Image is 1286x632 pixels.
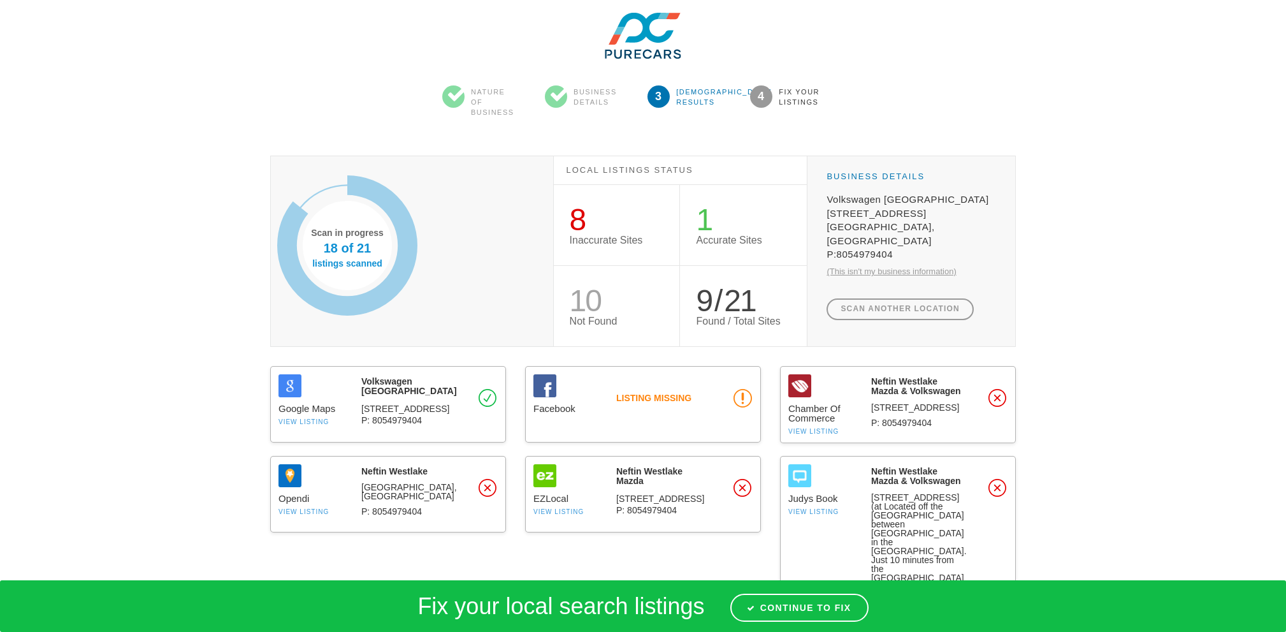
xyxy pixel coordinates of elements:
span: 1 [696,203,712,237]
a: View Listing [533,508,584,515]
h3: Business Details [827,172,996,181]
span: P:8054979404 [827,247,996,261]
span: [STREET_ADDRESS] P: 8054979404 [361,404,449,425]
img: Chamber Of Commerce [788,374,811,397]
img: listing-inaccurate.svg [733,479,751,497]
img: listing-inaccurate.svg [988,389,1006,407]
a: (This isn't my business information) [827,267,956,276]
a: Continue to fix [730,594,869,622]
span: EZLocal [533,494,603,503]
span: Business Details [567,87,621,107]
h3: Neftin Westlake Mazda & Volkswagen [871,377,963,397]
span: Fix your local search listings [417,593,704,619]
span: 21 [724,284,755,318]
p: Inaccurate Sites [570,235,664,246]
a: View Listing [788,428,839,435]
img: Judys Book [788,464,811,487]
span: Facebook [533,404,603,413]
img: GsEXJj1dRr2yxwfCSclf.png [582,13,704,59]
a: View Listing [278,508,329,515]
h3: Neftin Westlake Mazda [616,467,708,487]
span: 9 [696,284,712,318]
img: listing-inaccurate.svg [988,479,1006,497]
p: [STREET_ADDRESS] [871,403,963,412]
img: listing-inaccurate.svg [479,479,496,497]
span: 18 of 21 [305,243,390,253]
a: View Listing [788,508,839,515]
span: [STREET_ADDRESS] [GEOGRAPHIC_DATA], [GEOGRAPHIC_DATA] [827,207,996,247]
span: 10 [570,284,601,318]
span: Chamber Of Commerce [788,404,858,423]
span: Fix your Listings [772,87,827,107]
img: Google Maps [278,374,301,397]
p: Accurate Sites [696,235,791,246]
span: listings scanned [305,258,390,268]
img: Facebook [533,374,556,397]
h3: Neftin Westlake Mazda & Volkswagen [871,467,963,487]
span: 4 [750,85,772,108]
span: [DEMOGRAPHIC_DATA] Results [670,87,724,107]
p: Found / Total Sites [696,316,791,327]
h3: Volkswagen [GEOGRAPHIC_DATA] [361,377,453,397]
a: View Listing [278,418,329,425]
span: Scan in progress [305,228,390,238]
span: Judys Book [788,494,858,503]
span: 3 [647,85,670,108]
span: / [714,284,721,318]
img: Opendi [278,464,301,487]
p: P: 8054979404 [871,418,963,427]
span: Volkswagen [GEOGRAPHIC_DATA] [827,193,996,206]
span: Nature of Business [465,87,519,117]
span: Google Maps [278,404,349,413]
h3: Local Listings Status [554,156,807,185]
p: P: 8054979404 [361,507,453,516]
p: [STREET_ADDRESS] (at Located off the [GEOGRAPHIC_DATA] between [GEOGRAPHIC_DATA] in the [GEOGRAPH... [871,493,963,600]
span: Opendi [278,494,349,503]
h3: Listing missing [616,393,708,403]
span: [STREET_ADDRESS] P: 8054979404 [616,494,704,515]
img: listing-accurate.svg [479,389,496,407]
p: [GEOGRAPHIC_DATA], [GEOGRAPHIC_DATA] [361,483,453,501]
img: EZLocal [533,464,556,487]
a: Scan another location [827,298,974,320]
h3: Neftin Westlake [361,467,453,476]
img: listing-missing.svg [733,389,752,408]
p: Not Found [570,316,664,327]
span: 8 [570,203,586,237]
